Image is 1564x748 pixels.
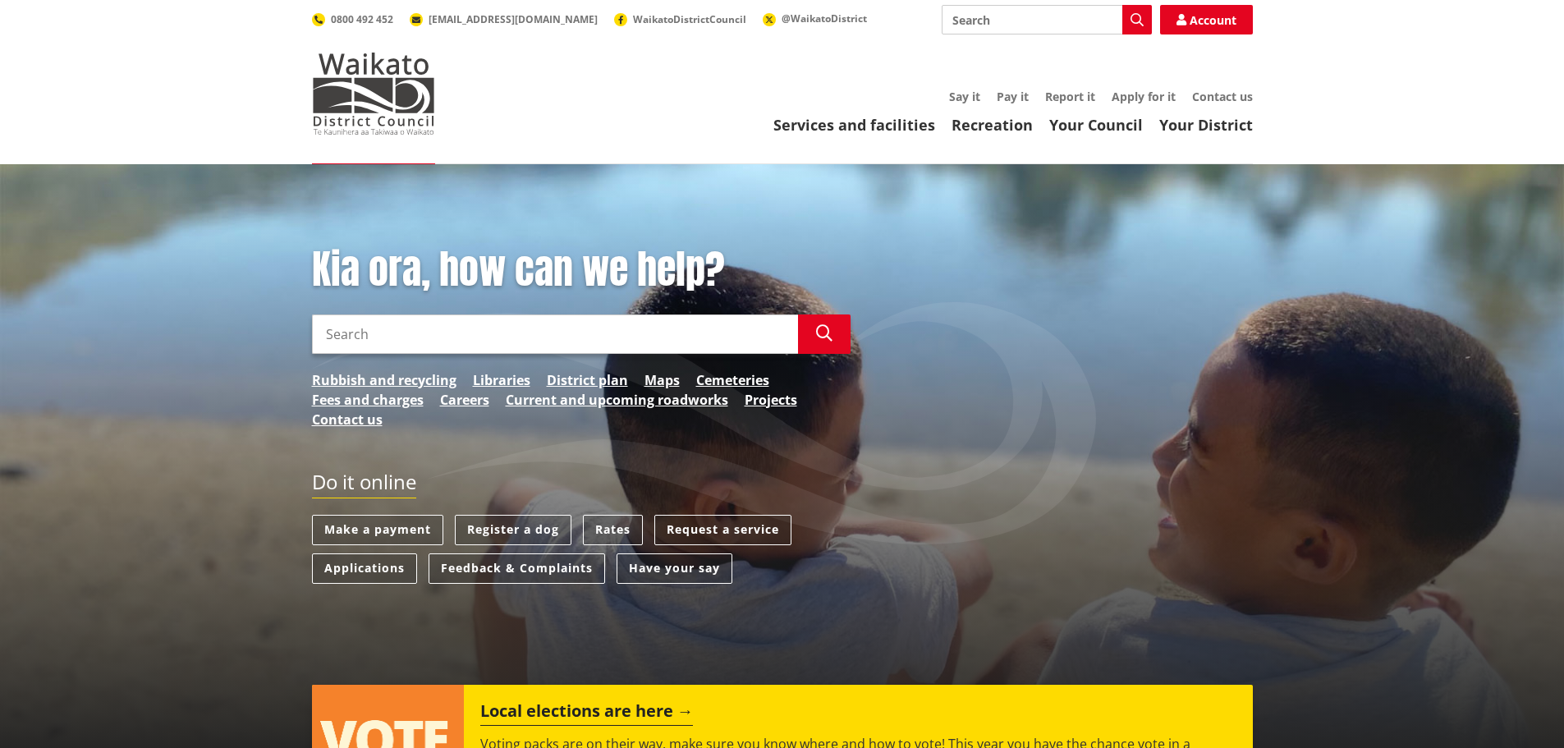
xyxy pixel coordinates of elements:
[1049,115,1143,135] a: Your Council
[1112,89,1176,104] a: Apply for it
[312,553,417,584] a: Applications
[952,115,1033,135] a: Recreation
[429,553,605,584] a: Feedback & Complaints
[506,390,728,410] a: Current and upcoming roadworks
[763,11,867,25] a: @WaikatoDistrict
[942,5,1152,34] input: Search input
[312,53,435,135] img: Waikato District Council - Te Kaunihera aa Takiwaa o Waikato
[1045,89,1095,104] a: Report it
[312,515,443,545] a: Make a payment
[1192,89,1253,104] a: Contact us
[312,246,851,294] h1: Kia ora, how can we help?
[312,470,416,499] h2: Do it online
[312,390,424,410] a: Fees and charges
[480,701,693,726] h2: Local elections are here
[696,370,769,390] a: Cemeteries
[312,12,393,26] a: 0800 492 452
[1159,115,1253,135] a: Your District
[633,12,746,26] span: WaikatoDistrictCouncil
[473,370,530,390] a: Libraries
[312,410,383,429] a: Contact us
[455,515,571,545] a: Register a dog
[583,515,643,545] a: Rates
[949,89,980,104] a: Say it
[654,515,791,545] a: Request a service
[773,115,935,135] a: Services and facilities
[614,12,746,26] a: WaikatoDistrictCouncil
[617,553,732,584] a: Have your say
[429,12,598,26] span: [EMAIL_ADDRESS][DOMAIN_NAME]
[997,89,1029,104] a: Pay it
[440,390,489,410] a: Careers
[547,370,628,390] a: District plan
[644,370,680,390] a: Maps
[331,12,393,26] span: 0800 492 452
[1160,5,1253,34] a: Account
[410,12,598,26] a: [EMAIL_ADDRESS][DOMAIN_NAME]
[782,11,867,25] span: @WaikatoDistrict
[312,370,456,390] a: Rubbish and recycling
[745,390,797,410] a: Projects
[312,314,798,354] input: Search input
